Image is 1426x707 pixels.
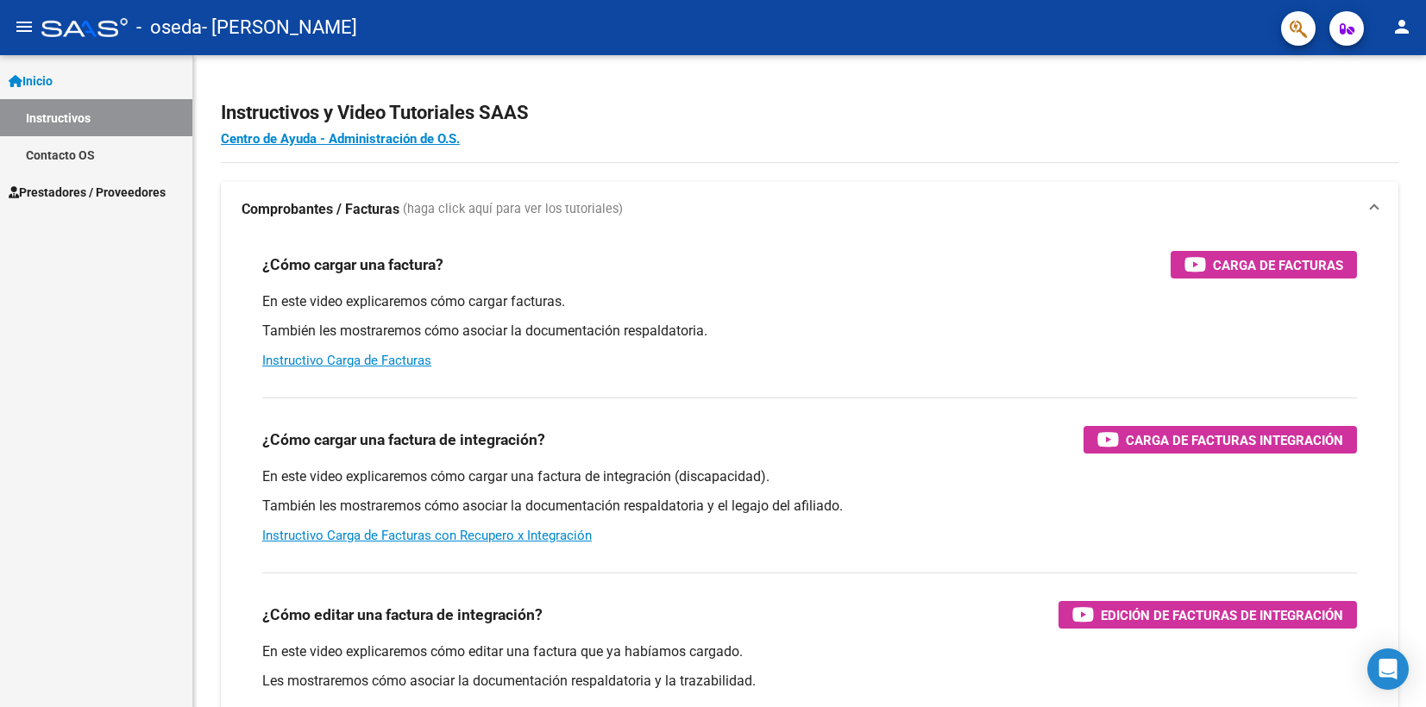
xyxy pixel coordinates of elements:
h2: Instructivos y Video Tutoriales SAAS [221,97,1398,129]
mat-icon: person [1391,16,1412,37]
mat-icon: menu [14,16,35,37]
span: - [PERSON_NAME] [202,9,357,47]
h3: ¿Cómo cargar una factura? [262,253,443,277]
span: Edición de Facturas de integración [1101,604,1343,626]
span: (haga click aquí para ver los tutoriales) [403,200,623,219]
button: Carga de Facturas Integración [1084,426,1357,454]
button: Edición de Facturas de integración [1059,601,1357,629]
p: También les mostraremos cómo asociar la documentación respaldatoria y el legajo del afiliado. [262,497,1357,516]
p: En este video explicaremos cómo cargar facturas. [262,292,1357,311]
h3: ¿Cómo editar una factura de integración? [262,603,543,627]
h3: ¿Cómo cargar una factura de integración? [262,428,545,452]
div: Open Intercom Messenger [1367,648,1409,690]
a: Instructivo Carga de Facturas [262,353,431,368]
p: Les mostraremos cómo asociar la documentación respaldatoria y la trazabilidad. [262,672,1357,691]
a: Instructivo Carga de Facturas con Recupero x Integración [262,528,592,543]
span: Carga de Facturas [1213,254,1343,276]
mat-expansion-panel-header: Comprobantes / Facturas (haga click aquí para ver los tutoriales) [221,182,1398,237]
p: En este video explicaremos cómo cargar una factura de integración (discapacidad). [262,467,1357,486]
span: - oseda [136,9,202,47]
a: Centro de Ayuda - Administración de O.S. [221,131,460,147]
span: Prestadores / Proveedores [9,183,166,202]
strong: Comprobantes / Facturas [242,200,399,219]
p: En este video explicaremos cómo editar una factura que ya habíamos cargado. [262,642,1357,661]
span: Carga de Facturas Integración [1126,429,1343,451]
button: Carga de Facturas [1171,251,1357,278]
p: También les mostraremos cómo asociar la documentación respaldatoria. [262,322,1357,341]
span: Inicio [9,72,53,91]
